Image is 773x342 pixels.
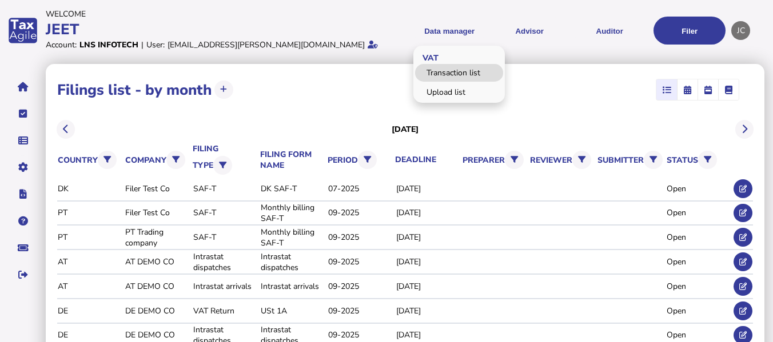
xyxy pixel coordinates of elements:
th: filing type [192,143,257,177]
div: [DATE] [396,281,460,292]
th: status [666,148,731,172]
mat-button-toggle: Calendar month view [677,79,698,100]
button: Shows a dropdown of Data manager options [413,17,485,45]
div: Filer Test Co [125,183,189,194]
button: Filter [98,151,117,170]
button: Edit [734,179,752,198]
div: PT [58,207,121,218]
div: | [141,39,144,50]
div: [DATE] [396,329,460,340]
div: 07-2025 [328,183,392,194]
button: Edit [734,204,752,223]
th: company [125,148,189,172]
button: Sign out [11,263,35,287]
th: period [327,148,392,172]
div: Open [667,207,730,218]
h1: Filings list - by month [57,80,212,100]
button: Data manager [11,128,35,152]
div: AT [58,281,121,292]
button: Filter [213,156,232,175]
button: Developer hub links [11,182,35,206]
button: Filter [572,151,591,170]
button: Next [735,120,754,139]
button: Filter [698,151,717,170]
th: country [57,148,122,172]
button: Filter [166,151,185,170]
div: AT DEMO CO [125,281,189,292]
button: Edit [734,228,752,247]
button: Filter [358,151,377,170]
div: [DATE] [396,256,460,267]
a: Upload list [415,83,503,101]
div: Intrastat arrivals [261,281,324,292]
th: preparer [462,148,527,172]
button: Home [11,75,35,99]
div: SAF-T [193,207,257,218]
div: AT DEMO CO [125,256,189,267]
button: Tasks [11,102,35,126]
div: Filer Test Co [125,207,189,218]
div: User: [146,39,165,50]
button: Edit [734,301,752,320]
div: Open [667,281,730,292]
menu: navigate products [389,17,726,45]
div: Intrastat dispatches [261,251,324,273]
div: PT Trading company [125,227,189,248]
i: Email verified [368,41,378,49]
div: Welcome [46,9,383,19]
button: Edit [734,252,752,271]
th: deadline [395,154,459,166]
div: Open [667,305,730,316]
mat-button-toggle: Ledger [718,79,739,100]
div: SAF-T [193,183,257,194]
button: Auditor [573,17,646,45]
button: Filter [644,151,663,170]
div: DK [58,183,121,194]
div: LNS INFOTECH [79,39,138,50]
div: 09-2025 [328,281,392,292]
div: [EMAIL_ADDRESS][PERSON_NAME][DOMAIN_NAME] [168,39,365,50]
div: AT [58,256,121,267]
button: Upload transactions [214,81,233,99]
button: Manage settings [11,155,35,179]
th: submitter [597,148,663,172]
div: DE DEMO CO [125,329,189,340]
th: filing form name [260,148,324,171]
div: Account: [46,39,77,50]
div: [DATE] [396,305,460,316]
div: SAF-T [193,232,257,243]
button: Edit [734,277,752,296]
div: PT [58,232,121,243]
div: Monthly billing SAF-T [261,227,324,248]
div: DK SAF-T [261,183,324,194]
div: Intrastat dispatches [193,251,257,273]
button: Shows a dropdown of VAT Advisor options [493,17,565,45]
mat-button-toggle: List view [656,79,677,100]
div: 09-2025 [328,329,392,340]
button: Previous [57,120,75,139]
div: 09-2025 [328,232,392,243]
button: Filer [654,17,726,45]
div: DE [58,329,121,340]
a: Transaction list [415,64,503,82]
div: DE DEMO CO [125,305,189,316]
div: 09-2025 [328,256,392,267]
div: USt 1A [261,305,324,316]
div: DE [58,305,121,316]
div: [DATE] [396,232,460,243]
mat-button-toggle: Calendar week view [698,79,718,100]
div: JEET [46,19,383,39]
div: Open [667,329,730,340]
div: Open [667,183,730,194]
div: Monthly billing SAF-T [261,202,324,224]
div: VAT Return [193,305,257,316]
span: VAT [413,43,444,70]
button: Raise a support ticket [11,236,35,260]
div: [DATE] [396,183,460,194]
button: Filter [505,151,524,170]
div: Open [667,232,730,243]
th: reviewer [529,148,594,172]
div: Intrastat arrivals [193,281,257,292]
div: Profile settings [731,21,750,40]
